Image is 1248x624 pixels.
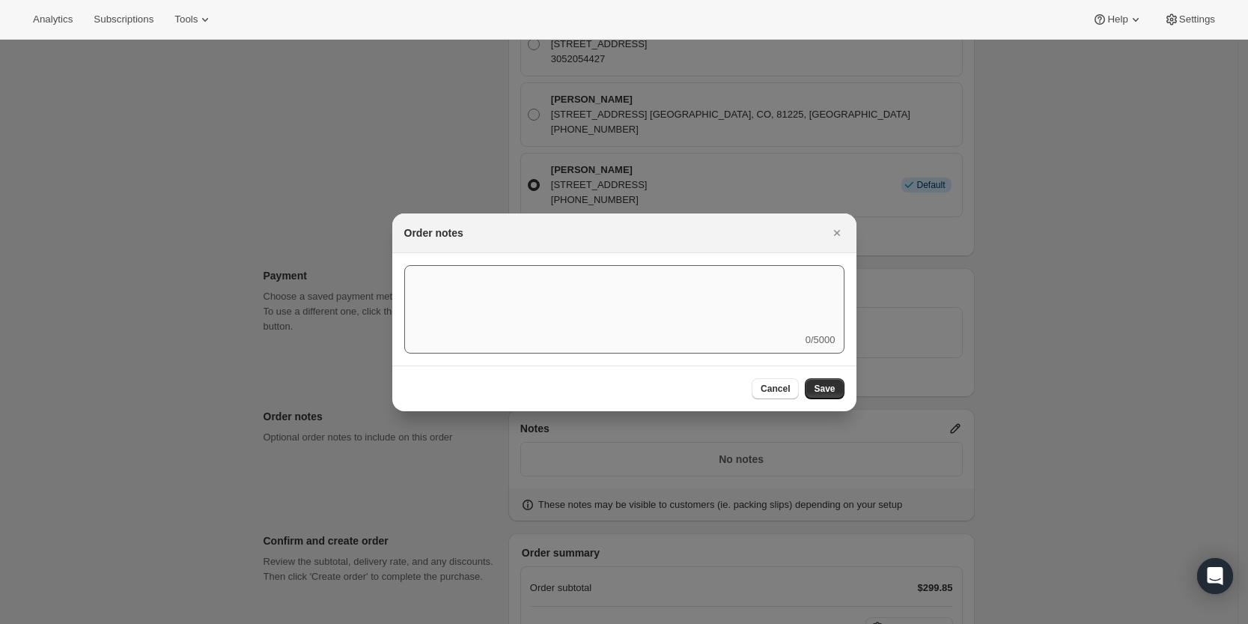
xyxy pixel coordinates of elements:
button: Help [1083,9,1151,30]
span: Settings [1179,13,1215,25]
span: Tools [174,13,198,25]
button: Close [827,222,847,243]
span: Analytics [33,13,73,25]
span: Cancel [761,383,790,395]
button: Subscriptions [85,9,162,30]
button: Settings [1155,9,1224,30]
div: Open Intercom Messenger [1197,558,1233,594]
h2: Order notes [404,225,463,240]
span: Help [1107,13,1127,25]
button: Analytics [24,9,82,30]
button: Tools [165,9,222,30]
button: Cancel [752,378,799,399]
span: Save [814,383,835,395]
button: Save [805,378,844,399]
span: Subscriptions [94,13,153,25]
